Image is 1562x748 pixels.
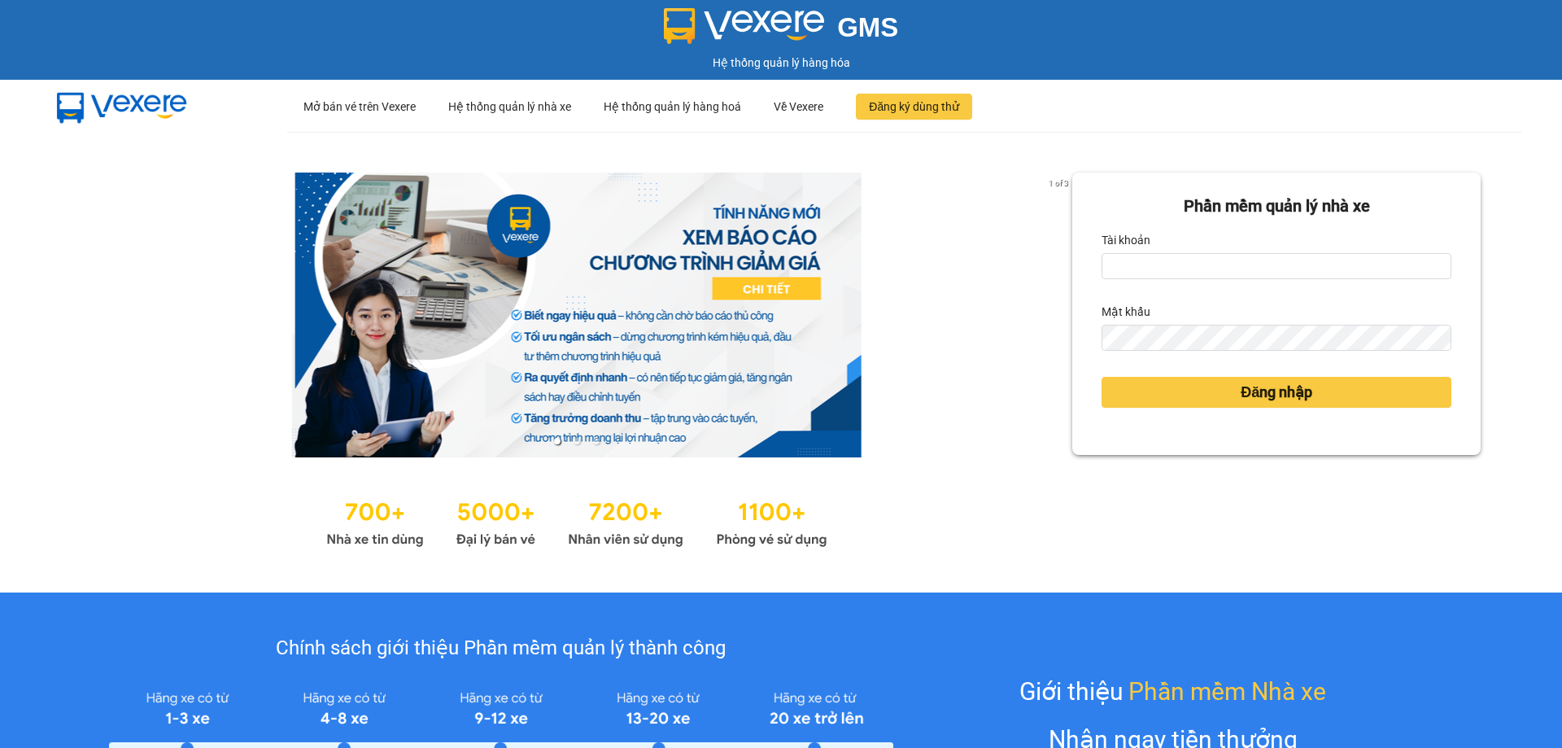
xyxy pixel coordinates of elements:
[1049,173,1072,457] button: next slide / item
[1102,325,1451,351] input: Mật khẩu
[1128,672,1326,711] span: Phần mềm Nhà xe
[81,173,104,457] button: previous slide / item
[1102,227,1150,253] label: Tài khoản
[326,490,827,552] img: Statistics.png
[1102,253,1451,279] input: Tài khoản
[1241,381,1312,404] span: Đăng nhập
[869,98,959,116] span: Đăng ký dùng thử
[593,438,600,444] li: slide item 3
[664,24,899,37] a: GMS
[554,438,561,444] li: slide item 1
[41,80,203,133] img: mbUUG5Q.png
[448,81,571,133] div: Hệ thống quản lý nhà xe
[664,8,825,44] img: logo 2
[1019,672,1326,711] div: Giới thiệu
[774,81,823,133] div: Về Vexere
[837,12,898,42] span: GMS
[574,438,580,444] li: slide item 2
[1102,299,1150,325] label: Mật khẩu
[1044,173,1072,194] p: 1 of 3
[604,81,741,133] div: Hệ thống quản lý hàng hoá
[4,54,1558,72] div: Hệ thống quản lý hàng hóa
[1102,194,1451,219] div: Phần mềm quản lý nhà xe
[303,81,416,133] div: Mở bán vé trên Vexere
[856,94,972,120] button: Đăng ký dùng thử
[109,633,892,664] div: Chính sách giới thiệu Phần mềm quản lý thành công
[1102,377,1451,408] button: Đăng nhập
